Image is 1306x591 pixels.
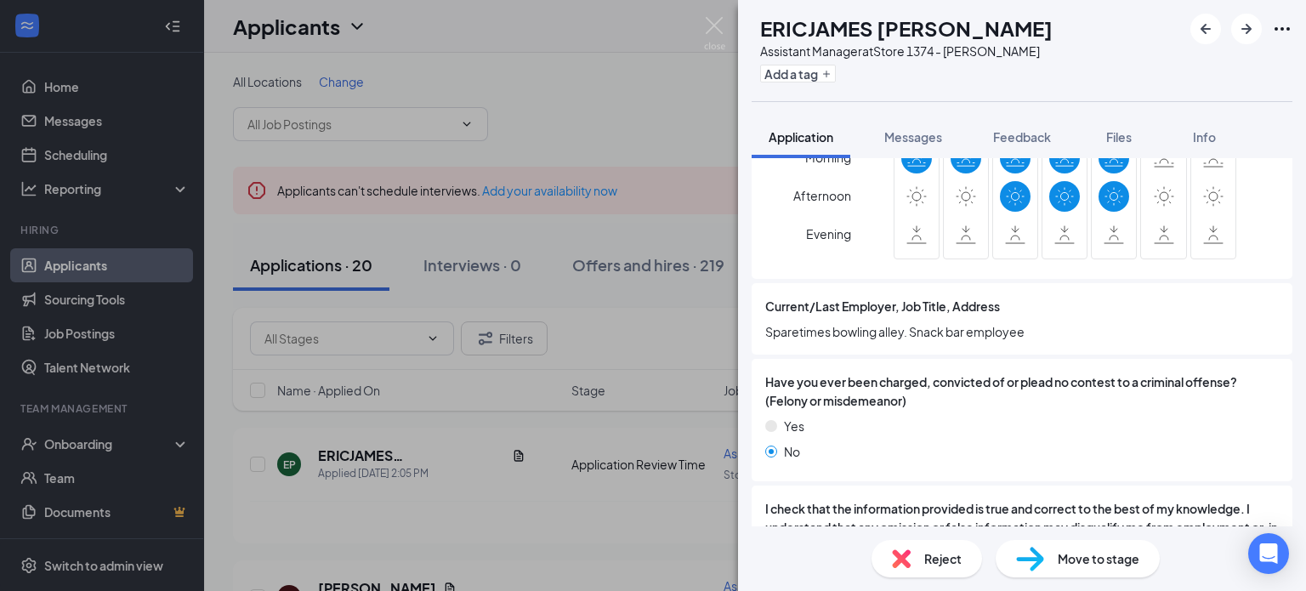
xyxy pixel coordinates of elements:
[1106,129,1132,145] span: Files
[765,499,1279,555] span: I check that the information provided is true and correct to the best of my knowledge. I understa...
[765,322,1279,341] span: Sparetimes bowling alley. Snack bar employee
[793,180,851,211] span: Afternoon
[1193,129,1216,145] span: Info
[1195,19,1216,39] svg: ArrowLeftNew
[993,129,1051,145] span: Feedback
[1190,14,1221,44] button: ArrowLeftNew
[765,297,1000,315] span: Current/Last Employer, Job Title, Address
[784,442,800,461] span: No
[924,549,962,568] span: Reject
[805,142,851,173] span: Morning
[1231,14,1262,44] button: ArrowRight
[760,65,836,82] button: PlusAdd a tag
[1248,533,1289,574] div: Open Intercom Messenger
[760,14,1053,43] h1: ERICJAMES [PERSON_NAME]
[806,219,851,249] span: Evening
[784,417,804,435] span: Yes
[821,69,832,79] svg: Plus
[765,372,1279,410] span: Have you ever been charged, convicted of or plead no contest to a criminal offense? (Felony or mi...
[884,129,942,145] span: Messages
[769,129,833,145] span: Application
[1058,549,1139,568] span: Move to stage
[760,43,1053,60] div: Assistant Manager at Store 1374 - [PERSON_NAME]
[1236,19,1257,39] svg: ArrowRight
[1272,19,1292,39] svg: Ellipses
